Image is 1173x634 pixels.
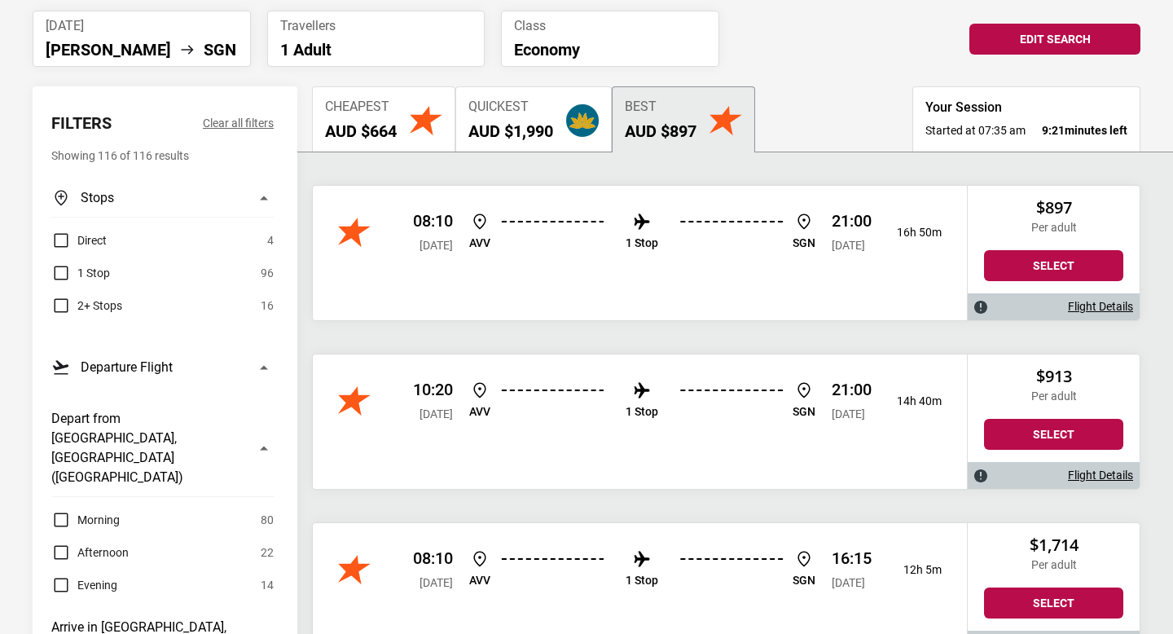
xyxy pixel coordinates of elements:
[626,574,658,588] p: 1 Stop
[469,236,490,250] p: AVV
[984,250,1123,281] button: Select
[469,574,490,588] p: AVV
[313,186,967,320] div: Jetstar 08:10 [DATE] AVV 1 Stop SGN 21:00 [DATE] 16h 50m
[338,385,371,417] img: Jetstar
[832,548,872,568] p: 16:15
[420,576,453,589] span: [DATE]
[832,239,865,252] span: [DATE]
[469,405,490,419] p: AVV
[280,18,472,33] span: Travellers
[204,40,236,59] li: SGN
[968,293,1140,320] div: Flight Details
[514,18,706,33] span: Class
[338,553,371,586] img: Jetstar
[51,146,274,165] p: Showing 116 of 116 results
[969,24,1140,55] button: Edit Search
[625,99,696,115] span: Best
[325,121,397,141] h2: AUD $664
[77,296,122,315] span: 2+ Stops
[77,543,129,562] span: Afternoon
[413,211,453,231] p: 08:10
[51,575,117,595] label: Evening
[51,409,244,487] h3: Depart from [GEOGRAPHIC_DATA], [GEOGRAPHIC_DATA] ([GEOGRAPHIC_DATA])
[626,405,658,419] p: 1 Stop
[468,121,553,141] h2: AUD $1,990
[51,296,122,315] label: 2+ Stops
[468,99,553,115] span: Quickest
[793,405,815,419] p: SGN
[832,211,872,231] p: 21:00
[261,296,274,315] span: 16
[625,121,696,141] h2: AUD $897
[984,390,1123,403] p: Per adult
[51,231,107,250] label: Direct
[984,419,1123,450] button: Select
[885,226,942,240] p: 16h 50m
[203,113,274,133] button: Clear all filters
[81,188,114,208] h3: Stops
[626,236,658,250] p: 1 Stop
[77,510,120,530] span: Morning
[46,18,238,33] span: [DATE]
[413,380,453,399] p: 10:20
[51,178,274,218] button: Stops
[413,548,453,568] p: 08:10
[51,263,110,283] label: 1 Stop
[984,588,1123,619] button: Select
[793,236,815,250] p: SGN
[1042,122,1127,139] strong: minutes left
[514,40,706,59] p: Economy
[51,113,112,133] h2: Filters
[325,99,397,115] span: Cheapest
[261,510,274,530] span: 80
[1068,300,1133,314] a: Flight Details
[338,216,371,249] img: Jetstar
[51,348,274,386] button: Departure Flight
[925,99,1127,116] h3: Your Session
[832,380,872,399] p: 21:00
[885,394,942,408] p: 14h 40m
[51,543,129,562] label: Afternoon
[261,575,274,595] span: 14
[261,543,274,562] span: 22
[984,558,1123,572] p: Per adult
[984,367,1123,386] h2: $913
[1042,124,1065,137] span: 9:21
[267,231,274,250] span: 4
[280,40,472,59] p: 1 Adult
[1068,469,1133,482] a: Flight Details
[420,239,453,252] span: [DATE]
[46,40,171,59] li: [PERSON_NAME]
[77,263,110,283] span: 1 Stop
[261,263,274,283] span: 96
[885,563,942,577] p: 12h 5m
[81,358,173,377] h3: Departure Flight
[793,574,815,588] p: SGN
[984,198,1123,218] h2: $897
[968,462,1140,489] div: Flight Details
[984,221,1123,235] p: Per adult
[77,575,117,595] span: Evening
[77,231,107,250] span: Direct
[925,122,1026,139] span: Started at 07:35 am
[984,535,1123,555] h2: $1,714
[51,510,120,530] label: Morning
[420,407,453,420] span: [DATE]
[832,576,865,589] span: [DATE]
[51,399,274,497] button: Depart from [GEOGRAPHIC_DATA], [GEOGRAPHIC_DATA] ([GEOGRAPHIC_DATA])
[313,354,967,489] div: Jetstar 10:20 [DATE] AVV 1 Stop SGN 21:00 [DATE] 14h 40m
[832,407,865,420] span: [DATE]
